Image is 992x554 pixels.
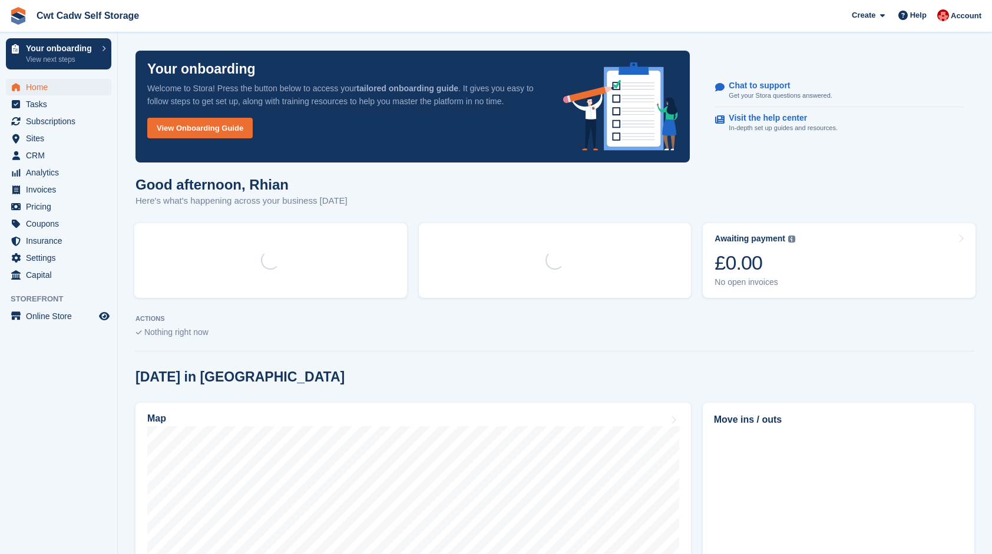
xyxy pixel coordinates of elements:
[714,413,963,427] h2: Move ins / outs
[6,38,111,69] a: Your onboarding View next steps
[6,181,111,198] a: menu
[910,9,927,21] span: Help
[97,309,111,323] a: Preview store
[788,235,795,243] img: icon-info-grey-7440780725fd019a000dd9b08b2336e03edf1995a4989e88bcd33f0948082b44.svg
[135,369,345,385] h2: [DATE] in [GEOGRAPHIC_DATA]
[135,194,348,208] p: Here's what's happening across your business [DATE]
[135,330,142,335] img: blank_slate_check_icon-ba018cac091ee9be17c0a81a6c232d5eb81de652e7a59be601be346b1b6ddf79.svg
[715,107,963,139] a: Visit the help center In-depth set up guides and resources.
[6,250,111,266] a: menu
[6,147,111,164] a: menu
[135,315,974,323] p: ACTIONS
[26,250,97,266] span: Settings
[147,118,253,138] a: View Onboarding Guide
[26,96,97,112] span: Tasks
[729,123,838,133] p: In-depth set up guides and resources.
[852,9,875,21] span: Create
[26,113,97,130] span: Subscriptions
[26,164,97,181] span: Analytics
[26,79,97,95] span: Home
[6,233,111,249] a: menu
[729,81,822,91] p: Chat to support
[135,177,348,193] h1: Good afternoon, Rhian
[9,7,27,25] img: stora-icon-8386f47178a22dfd0bd8f6a31ec36ba5ce8667c1dd55bd0f319d3a0aa187defe.svg
[729,113,828,123] p: Visit the help center
[703,223,976,298] a: Awaiting payment £0.00 No open invoices
[26,54,96,65] p: View next steps
[26,147,97,164] span: CRM
[715,234,785,244] div: Awaiting payment
[26,233,97,249] span: Insurance
[715,251,795,275] div: £0.00
[32,6,144,25] a: Cwt Cadw Self Storage
[147,62,256,76] p: Your onboarding
[147,413,166,424] h2: Map
[26,198,97,215] span: Pricing
[147,82,544,108] p: Welcome to Stora! Press the button below to access your . It gives you easy to follow steps to ge...
[26,44,96,52] p: Your onboarding
[6,130,111,147] a: menu
[6,267,111,283] a: menu
[26,215,97,232] span: Coupons
[356,84,458,93] strong: tailored onboarding guide
[6,113,111,130] a: menu
[11,293,117,305] span: Storefront
[715,277,795,287] div: No open invoices
[6,164,111,181] a: menu
[729,91,832,101] p: Get your Stora questions answered.
[937,9,949,21] img: Rhian Davies
[6,198,111,215] a: menu
[26,308,97,324] span: Online Store
[26,267,97,283] span: Capital
[715,75,963,107] a: Chat to support Get your Stora questions answered.
[6,215,111,232] a: menu
[563,62,679,151] img: onboarding-info-6c161a55d2c0e0a8cae90662b2fe09162a5109e8cc188191df67fb4f79e88e88.svg
[6,96,111,112] a: menu
[144,327,209,337] span: Nothing right now
[26,130,97,147] span: Sites
[6,79,111,95] a: menu
[26,181,97,198] span: Invoices
[6,308,111,324] a: menu
[951,10,981,22] span: Account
